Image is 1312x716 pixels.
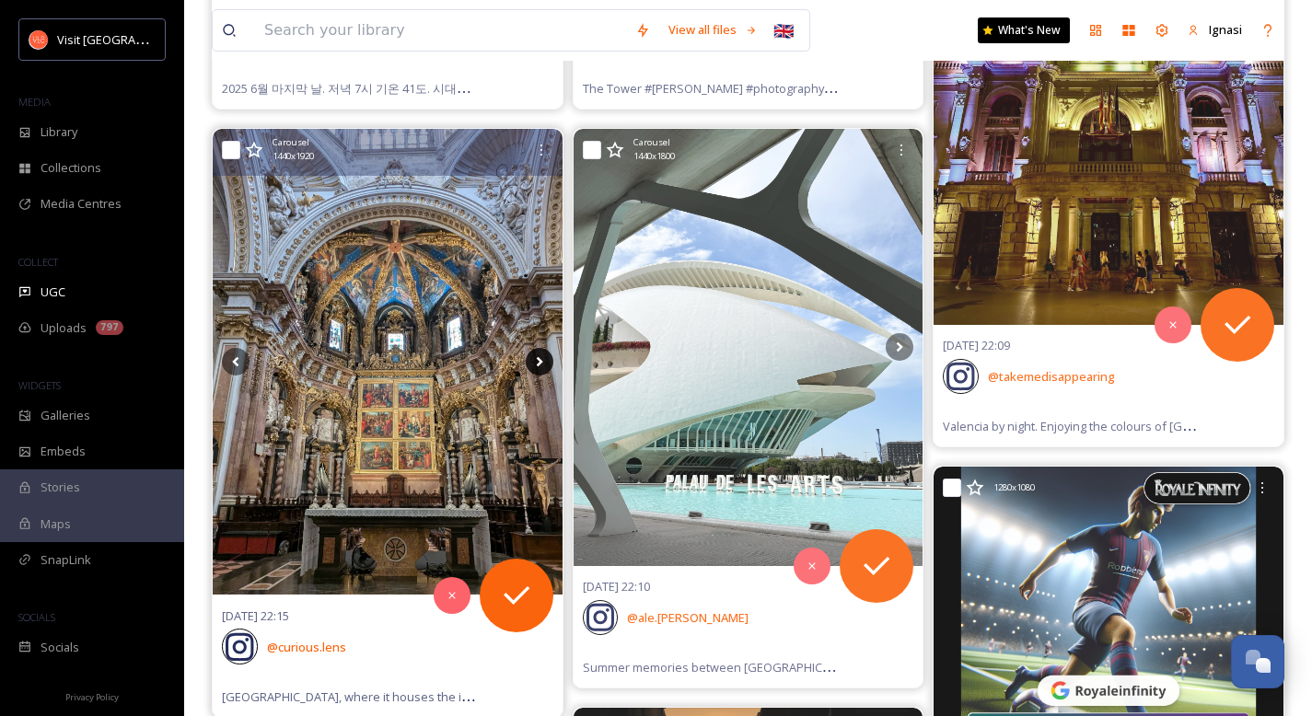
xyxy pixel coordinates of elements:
span: Privacy Policy [65,691,119,703]
span: [DATE] 22:10 [583,578,650,595]
img: download.png [29,30,48,49]
a: Ignasi [1178,12,1251,48]
span: [DATE] 22:09 [943,337,1010,353]
span: Embeds [41,443,86,460]
span: WIDGETS [18,378,61,392]
span: Galleries [41,407,90,424]
span: Uploads [41,319,87,337]
span: MEDIA [18,95,51,109]
span: @ curious.lens [267,639,346,655]
a: View all files [659,12,767,48]
img: Valencia Cathedral, where it houses the incorrupt arm of St. Vincent and the Holy Chalice believe... [213,129,563,595]
span: COLLECT [18,255,58,269]
div: 🇬🇧 [767,14,800,47]
span: SnapLink [41,551,91,569]
span: @ ale.[PERSON_NAME] [627,609,749,626]
input: Search your library [255,10,626,51]
span: Visit [GEOGRAPHIC_DATA] [57,30,200,48]
a: What's New [978,17,1070,43]
span: 1280 x 1080 [993,481,1035,494]
span: Media Centres [41,195,122,213]
span: Carousel [273,136,309,149]
div: 797 [96,320,123,335]
span: Maps [41,515,71,533]
span: Library [41,123,77,141]
button: Open Chat [1231,635,1284,688]
span: Stories [41,479,80,496]
span: @ takemedisappearing [988,368,1115,385]
span: [DATE] 22:15 [222,607,289,624]
span: Ignasi [1209,21,1242,38]
img: Summer memories between Valencia and Barcelona. #SummerVibes #TravelSpain #Valencia [574,129,923,566]
span: Collections [41,159,101,177]
span: Socials [41,639,79,656]
span: 2025 6월 마지막 날. 저녁 7시 기온 41도. 시대되는 발렌시아 여름 #valencia #mislata #verano #41도 [222,79,745,97]
span: SOCIALS [18,610,55,624]
span: Carousel [633,136,670,149]
span: 1440 x 1920 [273,150,314,163]
a: Privacy Policy [65,685,119,707]
span: UGC [41,283,65,301]
span: 1440 x 1800 [633,150,675,163]
span: Summer memories between [GEOGRAPHIC_DATA] and [GEOGRAPHIC_DATA]. #SummerVibes #TravelSpain #[GEOG... [583,658,1297,676]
